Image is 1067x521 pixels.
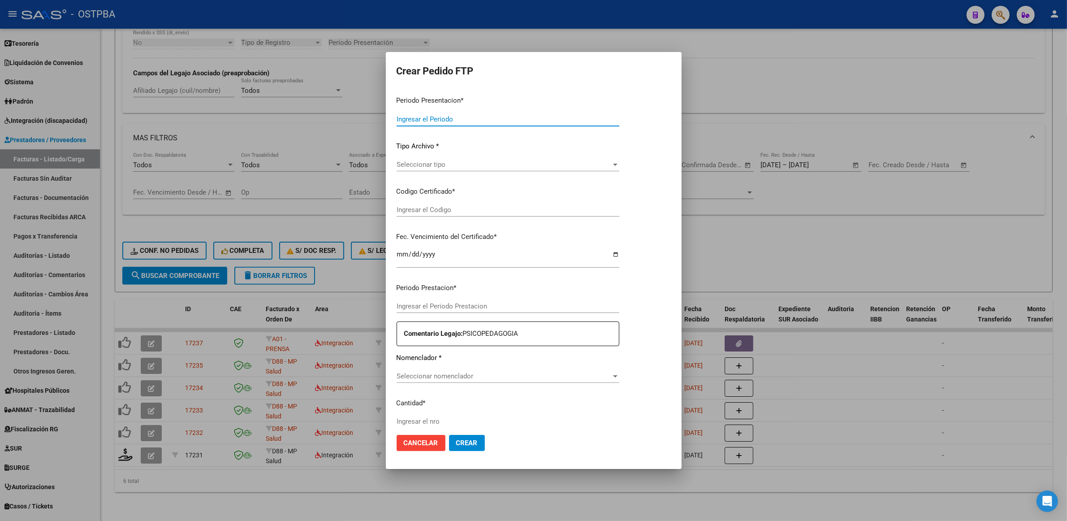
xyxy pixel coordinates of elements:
span: Seleccionar nomenclador [397,372,611,380]
p: Nomenclador * [397,353,619,363]
span: Seleccionar tipo [397,161,611,169]
p: Codigo Certificado [397,187,619,197]
p: Periodo Prestacion [397,283,619,293]
button: Cancelar [397,435,445,451]
p: Cantidad [397,398,619,408]
span: Crear [456,439,478,447]
h2: Crear Pedido FTP [397,63,671,80]
button: Crear [449,435,485,451]
p: Fec. Vencimiento del Certificado [397,232,619,242]
span: Cancelar [404,439,438,447]
p: Periodo Presentacion [397,96,619,106]
p: Tipo Archivo * [397,141,619,152]
div: Open Intercom Messenger [1037,491,1058,512]
strong: Comentario Legajo: [404,330,463,338]
p: PSICOPEDAGOGIA [404,329,619,339]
